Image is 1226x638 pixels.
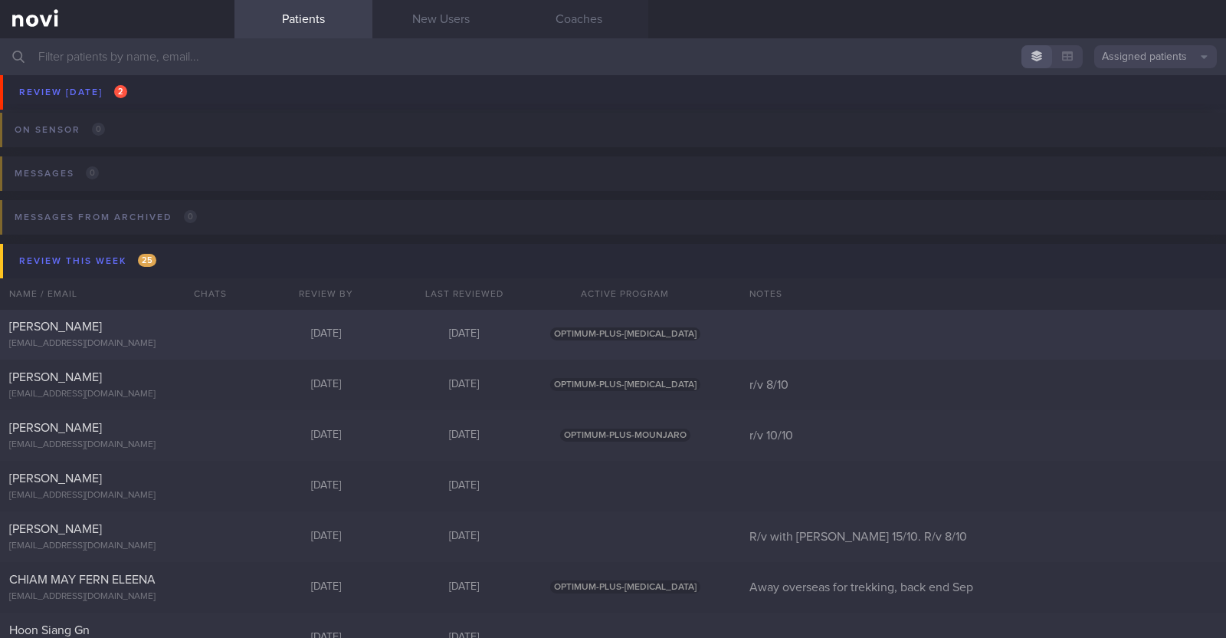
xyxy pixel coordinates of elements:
div: Away overseas for trekking, back end Sep [740,580,1226,595]
span: 0 [92,123,105,136]
div: On sensor [11,120,109,140]
div: [EMAIL_ADDRESS][DOMAIN_NAME] [9,591,225,603]
span: CHIAM MAY FERN ELEENA [9,574,156,586]
div: [DATE] [257,580,395,594]
div: Messages [11,163,103,184]
div: r/v 8/10 [740,377,1226,393]
div: [DATE] [395,429,533,442]
span: OPTIMUM-PLUS-[MEDICAL_DATA] [550,378,700,391]
div: [DATE] [257,530,395,544]
span: 25 [138,254,156,267]
div: [DATE] [395,530,533,544]
div: Review this week [15,251,160,271]
div: [DATE] [257,71,395,85]
div: [DATE] [395,378,533,392]
button: Assigned patients [1094,45,1217,68]
div: Messages from Archived [11,207,201,228]
div: [DATE] [257,429,395,442]
div: [DATE] [257,378,395,392]
div: [EMAIL_ADDRESS][DOMAIN_NAME] [9,338,225,350]
span: [PERSON_NAME] [9,472,102,485]
div: [DATE] [395,580,533,594]
span: [PERSON_NAME] [9,422,102,434]
div: [EMAIL_ADDRESS][DOMAIN_NAME] [9,439,225,451]
div: [EMAIL_ADDRESS][DOMAIN_NAME] [9,90,225,101]
div: Notes [740,278,1226,309]
span: OPTIMUM-PLUS-[MEDICAL_DATA] [550,71,700,84]
span: OPTIMUM-PLUS-[MEDICAL_DATA] [550,580,700,594]
span: 0 [86,166,99,179]
div: [DATE] [395,71,533,85]
span: 0 [184,210,197,223]
div: Review By [257,278,395,309]
span: [PERSON_NAME] [9,371,102,383]
div: R/v with [PERSON_NAME] 15/10. R/v 8/10 [740,529,1226,544]
div: [DATE] [257,327,395,341]
div: [EMAIL_ADDRESS][DOMAIN_NAME] [9,490,225,502]
span: OPTIMUM-PLUS-MOUNJARO [560,429,690,442]
div: r/v 10/10 [740,428,1226,443]
div: [EMAIL_ADDRESS][DOMAIN_NAME] [9,389,225,400]
div: [DATE] [395,327,533,341]
span: [PERSON_NAME] [9,523,102,535]
span: Hoon Siang Gn [9,624,90,636]
span: [PERSON_NAME] [9,321,102,333]
div: Last Reviewed [395,278,533,309]
div: [EMAIL_ADDRESS][DOMAIN_NAME] [9,541,225,552]
div: Active Program [533,278,717,309]
div: [DATE] [257,479,395,493]
div: Chats [173,278,234,309]
div: [DATE] [395,479,533,493]
span: OPTIMUM-PLUS-[MEDICAL_DATA] [550,327,700,340]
